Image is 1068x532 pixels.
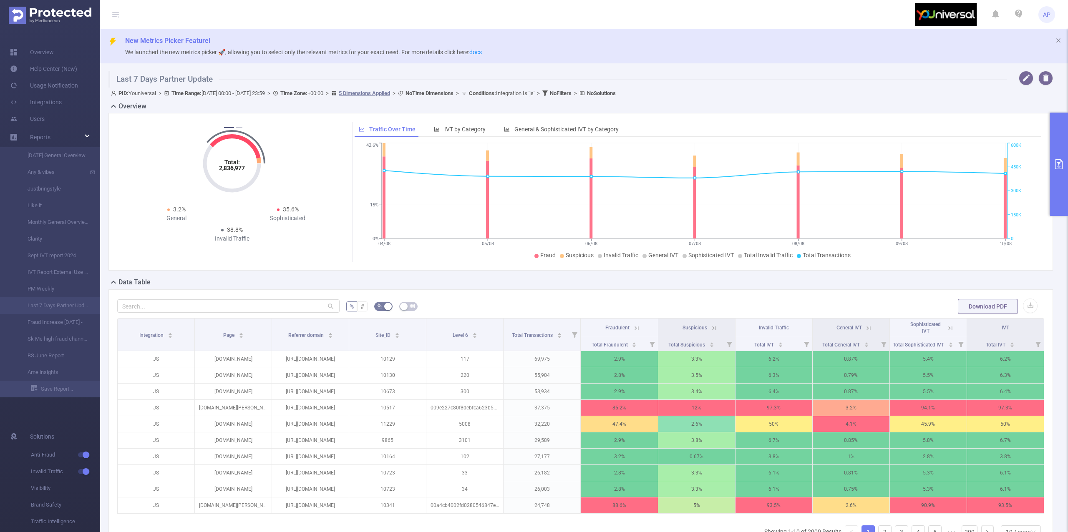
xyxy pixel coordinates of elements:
p: [URL][DOMAIN_NAME] [272,432,349,448]
p: 6.2% [967,351,1044,367]
input: Search... [117,299,340,313]
p: 4.1% [813,416,889,432]
i: icon: caret-down [1010,344,1014,346]
p: 93.5% [967,497,1044,513]
tspan: 300K [1011,188,1021,194]
span: 38.8% [227,226,243,233]
span: > [390,90,398,96]
i: icon: caret-up [395,331,400,334]
p: JS [118,497,194,513]
p: 6.4% [736,384,812,399]
p: 2.8% [581,367,657,383]
tspan: 05/08 [481,241,494,246]
span: Referrer domain [288,332,325,338]
a: Save Report... [31,381,100,397]
i: icon: caret-down [778,344,783,346]
span: % [350,303,354,310]
i: icon: table [410,304,415,309]
span: Suspicious [566,252,594,258]
p: JS [118,465,194,481]
span: Level 6 [453,332,469,338]
span: IVT by Category [444,126,486,133]
p: 6.1% [736,465,812,481]
i: icon: caret-up [632,341,637,344]
span: > [572,90,579,96]
i: icon: caret-down [557,335,562,337]
i: Filter menu [646,337,658,351]
span: Invalid Traffic [31,463,100,480]
i: icon: caret-up [557,331,562,334]
p: 6.7% [967,432,1044,448]
p: JS [118,367,194,383]
div: Sort [1010,341,1015,346]
span: 3.2% [173,206,186,213]
tspan: 42.6% [366,143,378,148]
p: [URL][DOMAIN_NAME] [272,481,349,497]
p: 6.3% [967,367,1044,383]
p: [URL][DOMAIN_NAME] [272,384,349,399]
div: Sort [864,341,869,346]
button: 1 [224,127,234,128]
p: 5.4% [890,351,967,367]
i: icon: caret-down [632,344,637,346]
span: Total Sophisticated IVT [893,342,945,348]
p: 5.3% [890,465,967,481]
p: [URL][DOMAIN_NAME] [272,449,349,464]
i: icon: user [111,90,118,96]
p: 6.2% [736,351,812,367]
span: Sophisticated IVT [688,252,734,258]
span: Integration [139,332,165,338]
p: 2.9% [581,432,657,448]
p: 10673 [349,384,426,399]
i: icon: bar-chart [434,126,440,132]
a: Usage Notification [10,77,78,94]
span: Fraud [540,252,556,258]
tspan: 150K [1011,212,1021,218]
div: Sort [472,331,477,336]
div: Sort [948,341,953,346]
p: 6.1% [967,481,1044,497]
tspan: 09/08 [896,241,908,246]
p: 220 [426,367,503,383]
button: 2 [236,127,242,128]
tspan: 04/08 [378,241,390,246]
p: 26,182 [504,465,580,481]
p: 10341 [349,497,426,513]
i: icon: line-chart [359,126,365,132]
p: 3.8% [967,449,1044,464]
p: JS [118,384,194,399]
p: 2.9% [581,384,657,399]
span: Total IVT [986,342,1007,348]
div: Invalid Traffic [176,234,288,243]
div: Sort [328,331,333,336]
span: Total Transactions [803,252,851,258]
p: 26,003 [504,481,580,497]
i: icon: caret-up [778,341,783,344]
p: [DOMAIN_NAME] [195,432,272,448]
span: General IVT [836,325,862,331]
a: Last 7 Days Partner Update [17,297,90,314]
div: Sort [168,331,173,336]
p: 93.5% [736,497,812,513]
p: 88.6% [581,497,657,513]
span: > [323,90,331,96]
p: 5008 [426,416,503,432]
span: Total General IVT [822,342,861,348]
p: 117 [426,351,503,367]
p: 2.8% [890,449,967,464]
span: Traffic Over Time [369,126,416,133]
p: 0.87% [813,351,889,367]
i: icon: caret-down [948,344,953,346]
p: 2.6% [658,416,735,432]
i: icon: caret-up [472,331,477,334]
i: icon: thunderbolt [108,38,117,46]
p: 0.75% [813,481,889,497]
p: 10164 [349,449,426,464]
p: 0.81% [813,465,889,481]
span: Site_ID [375,332,392,338]
a: [DATE] General Overview [17,147,90,164]
p: 90.9% [890,497,967,513]
p: 50% [736,416,812,432]
div: Sort [709,341,714,346]
p: [DOMAIN_NAME] [195,465,272,481]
